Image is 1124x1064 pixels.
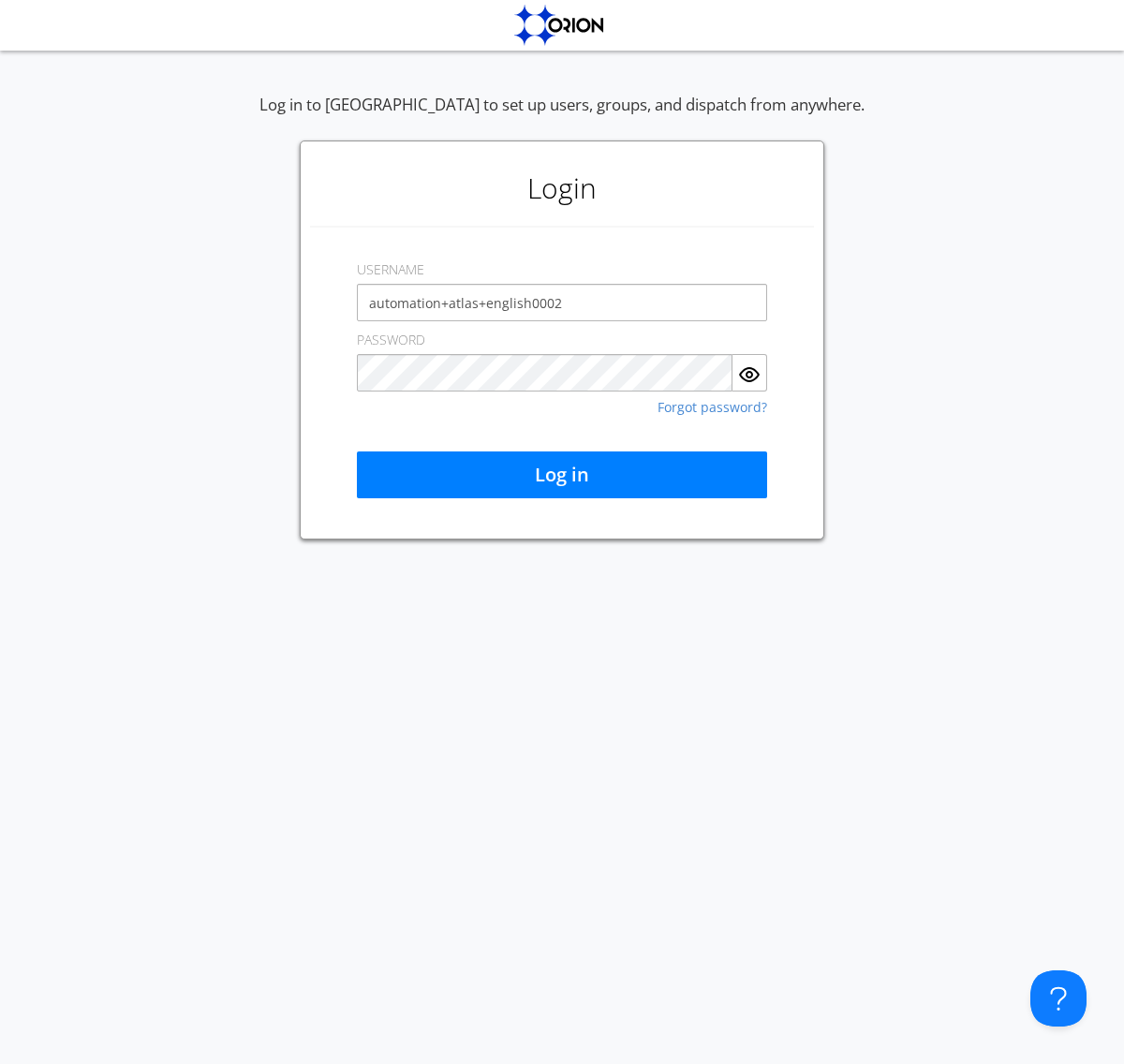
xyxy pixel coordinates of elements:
[310,151,814,226] h1: Login
[738,363,761,386] img: eye.svg
[357,260,424,279] label: USERNAME
[259,94,865,140] div: Log in to [GEOGRAPHIC_DATA] to set up users, groups, and dispatch from anywhere.
[1030,970,1087,1027] iframe: Toggle Customer Support
[357,451,767,498] button: Log in
[357,354,732,392] input: Password
[357,331,425,349] label: PASSWORD
[732,354,767,392] button: Show Password
[658,401,767,414] a: Forgot password?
